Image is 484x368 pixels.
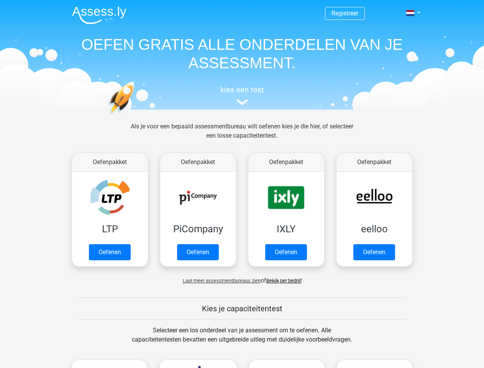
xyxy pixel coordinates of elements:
[183,278,261,284] span: Laat meer assessmentbureaus zien
[72,6,126,24] img: Assessly
[66,85,418,94] h5: kies een test
[66,270,418,285] div: of
[66,35,418,72] h1: OEFEN GRATIS ALLE ONDERDELEN VAN JE ASSESSMENT.
[66,85,418,105] a: kies een test
[265,244,307,260] a: Oefenen
[236,99,248,105] img: assessment
[266,278,302,284] a: Bekijk per bedrijf
[331,10,358,17] a: Registreer
[79,304,406,313] h5: Kies je capaciteitentest
[125,122,359,149] div: Als je voor een bepaald assessmentbureau wilt oefenen kies je die hier, of selecteer een losse ca...
[177,244,219,260] a: Oefenen
[108,81,164,151] img: oefenen
[125,326,359,353] div: Selecteer een los onderdeel van je assessment om te oefenen. Alle capaciteitentesten bevatten een...
[89,244,131,260] a: Oefenen
[353,244,395,260] a: Oefenen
